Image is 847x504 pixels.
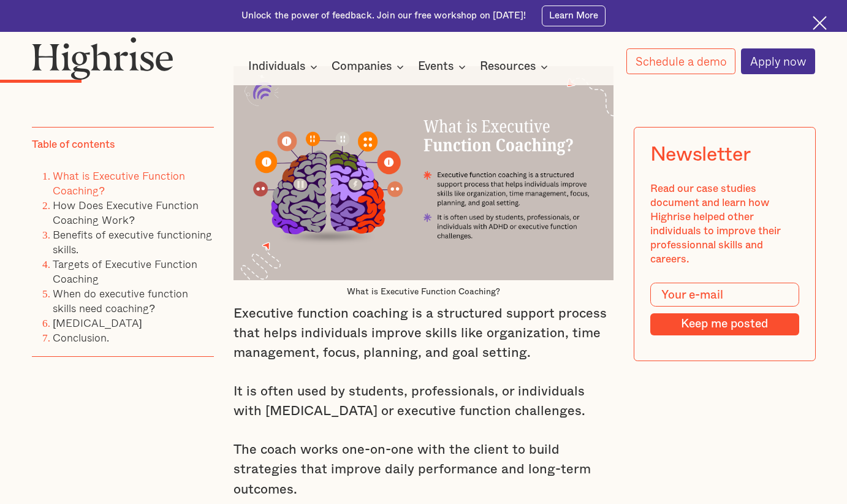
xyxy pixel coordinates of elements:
[32,139,115,153] div: Table of contents
[418,59,454,74] div: Events
[32,37,173,80] img: Highrise logo
[626,48,735,74] a: Schedule a demo
[234,382,614,422] p: It is often used by students, professionals, or individuals with [MEDICAL_DATA] or executive func...
[234,286,614,297] figcaption: What is Executive Function Coaching?
[53,226,212,258] a: Benefits of executive functioning skills.
[53,329,109,346] a: Conclusion.
[234,304,614,364] p: Executive function coaching is a structured support process that helps individuals improve skills...
[241,10,526,23] div: Unlock the power of feedback. Join our free workshop on [DATE]!
[53,256,197,287] a: Targets of Executive Function Coaching
[53,197,199,229] a: How Does Executive Function Coaching Work?
[53,285,188,316] a: When do executive function skills need coaching?
[332,59,392,74] div: Companies
[234,440,614,500] p: The coach works one-on-one with the client to build strategies that improve daily performance and...
[650,313,799,335] input: Keep me posted
[650,283,799,335] form: Modal Form
[650,183,799,267] div: Read our case studies document and learn how Highrise helped other individuals to improve their p...
[480,59,552,74] div: Resources
[418,59,469,74] div: Events
[234,66,614,280] img: What is Executive Function Coaching?
[813,16,827,30] img: Cross icon
[650,143,750,167] div: Newsletter
[650,283,799,307] input: Your e-mail
[53,315,142,331] a: [MEDICAL_DATA]
[332,59,408,74] div: Companies
[480,59,536,74] div: Resources
[741,48,815,74] a: Apply now
[53,168,185,199] a: What is Executive Function Coaching?
[542,6,606,26] a: Learn More
[248,59,321,74] div: Individuals
[248,59,305,74] div: Individuals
